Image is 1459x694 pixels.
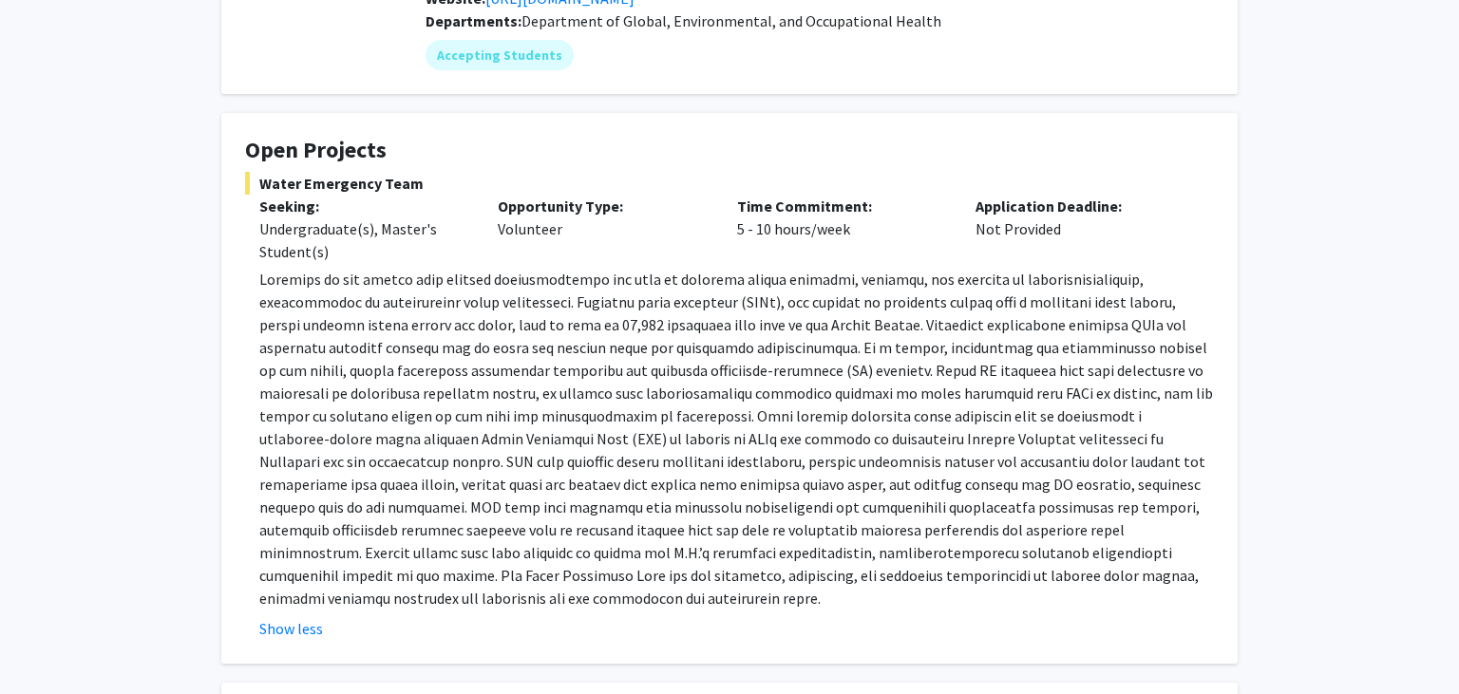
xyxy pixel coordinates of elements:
[426,40,574,70] mat-chip: Accepting Students
[737,195,947,217] p: Time Commitment:
[521,11,941,30] span: Department of Global, Environmental, and Occupational Health
[245,137,1214,164] h4: Open Projects
[483,195,722,263] div: Volunteer
[961,195,1200,263] div: Not Provided
[426,11,521,30] b: Departments:
[14,609,81,680] iframe: Chat
[259,217,469,263] div: Undergraduate(s), Master's Student(s)
[259,617,323,640] button: Show less
[245,172,1214,195] span: Water Emergency Team
[259,268,1214,610] p: Loremips do sit ametco adip elitsed doeiusmodtempo inc utla et dolorema aliqua enimadmi, veniamqu...
[723,195,961,263] div: 5 - 10 hours/week
[976,195,1185,217] p: Application Deadline:
[498,195,708,217] p: Opportunity Type:
[259,195,469,217] p: Seeking:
